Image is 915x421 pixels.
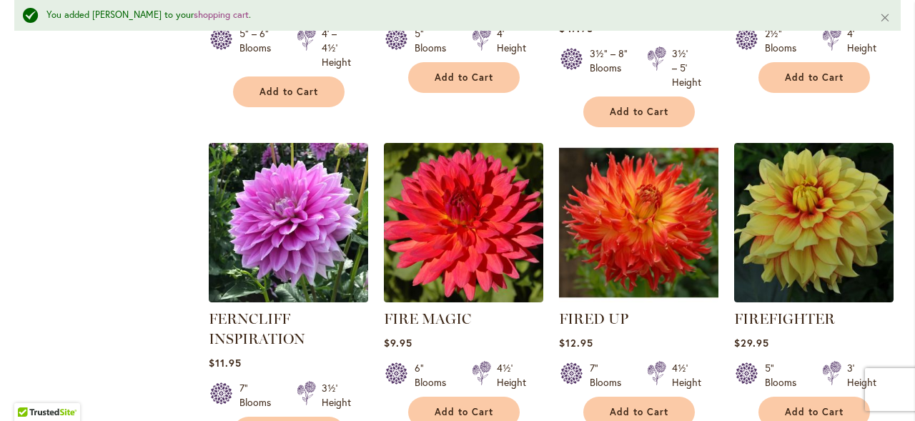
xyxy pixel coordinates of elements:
[590,361,630,390] div: 7" Blooms
[435,406,493,418] span: Add to Cart
[209,356,242,370] span: $11.95
[11,370,51,410] iframe: Launch Accessibility Center
[435,71,493,84] span: Add to Cart
[610,406,668,418] span: Add to Cart
[239,381,280,410] div: 7" Blooms
[847,26,876,55] div: 4' Height
[46,9,858,22] div: You added [PERSON_NAME] to your .
[408,62,520,93] button: Add to Cart
[415,26,455,55] div: 5" Blooms
[415,361,455,390] div: 6" Blooms
[497,361,526,390] div: 4½' Height
[765,361,805,390] div: 5" Blooms
[785,406,844,418] span: Add to Cart
[194,9,249,21] a: shopping cart
[559,336,593,350] span: $12.95
[758,62,870,93] button: Add to Cart
[590,46,630,89] div: 3½" – 8" Blooms
[672,46,701,89] div: 3½' – 5' Height
[209,143,368,302] img: Ferncliff Inspiration
[847,361,876,390] div: 3' Height
[583,96,695,127] button: Add to Cart
[734,310,835,327] a: FIREFIGHTER
[497,26,526,55] div: 4' Height
[672,361,701,390] div: 4½' Height
[734,292,894,305] a: FIREFIGHTER
[559,143,718,302] img: FIRED UP
[384,292,543,305] a: FIRE MAGIC
[384,143,543,302] img: FIRE MAGIC
[322,26,351,69] div: 4' – 4½' Height
[239,26,280,69] div: 5" – 6" Blooms
[610,106,668,118] span: Add to Cart
[559,310,628,327] a: FIRED UP
[559,292,718,305] a: FIRED UP
[384,310,471,327] a: FIRE MAGIC
[322,381,351,410] div: 3½' Height
[384,336,412,350] span: $9.95
[209,310,305,347] a: FERNCLIFF INSPIRATION
[233,76,345,107] button: Add to Cart
[259,86,318,98] span: Add to Cart
[765,26,805,55] div: 2½" Blooms
[734,143,894,302] img: FIREFIGHTER
[785,71,844,84] span: Add to Cart
[734,336,769,350] span: $29.95
[209,292,368,305] a: Ferncliff Inspiration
